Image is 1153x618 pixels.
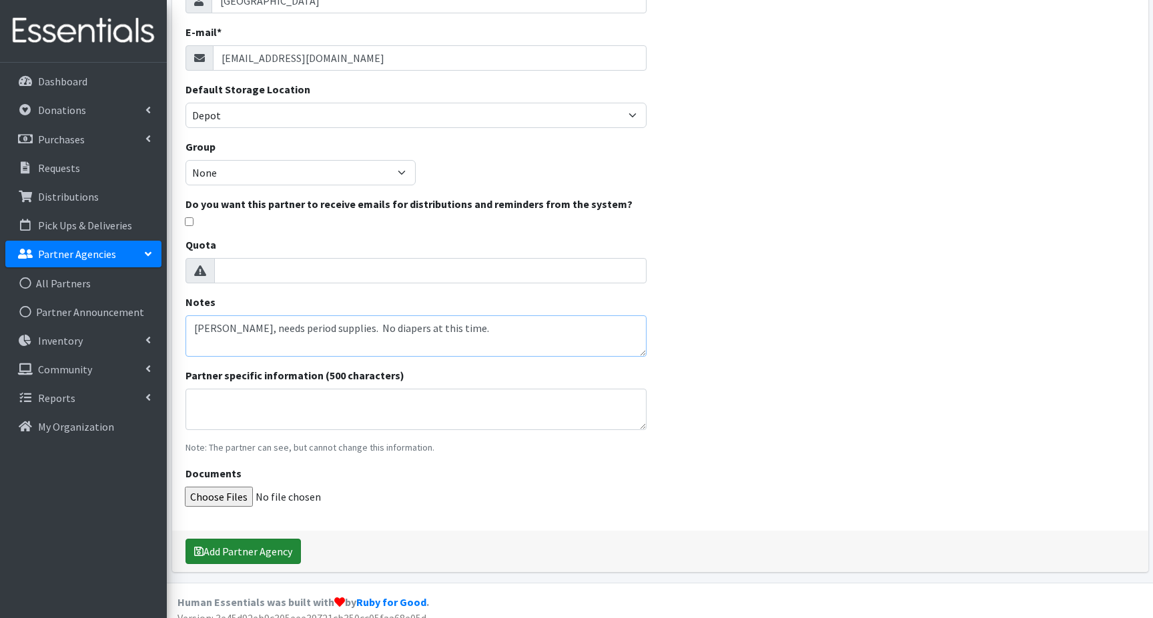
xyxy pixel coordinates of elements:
[5,270,161,297] a: All Partners
[5,97,161,123] a: Donations
[185,81,310,97] label: Default Storage Location
[185,441,647,455] p: Note: The partner can see, but cannot change this information.
[5,68,161,95] a: Dashboard
[217,25,222,39] abbr: required
[5,299,161,325] a: Partner Announcement
[5,356,161,383] a: Community
[185,196,633,212] label: Do you want this partner to receive emails for distributions and reminders from the system?
[5,212,161,239] a: Pick Ups & Deliveries
[185,237,216,253] label: Quota
[185,294,216,310] label: Notes
[5,327,161,354] a: Inventory
[38,391,75,405] p: Reports
[185,24,222,40] label: E-mail
[5,155,161,181] a: Requests
[38,334,83,347] p: Inventory
[38,75,87,88] p: Dashboard
[356,595,426,609] a: Ruby for Good
[38,190,99,203] p: Distributions
[38,161,80,175] p: Requests
[38,247,116,261] p: Partner Agencies
[38,363,92,376] p: Community
[185,367,404,383] label: Partner specific information (500 characters)
[38,219,132,232] p: Pick Ups & Deliveries
[185,539,301,564] button: Add Partner Agency
[5,413,161,440] a: My Organization
[5,183,161,210] a: Distributions
[177,595,429,609] strong: Human Essentials was built with by .
[38,420,114,433] p: My Organization
[38,103,86,117] p: Donations
[38,133,85,146] p: Purchases
[5,126,161,153] a: Purchases
[5,241,161,267] a: Partner Agencies
[185,465,242,481] label: Documents
[5,9,161,53] img: HumanEssentials
[185,139,216,155] label: Group
[5,385,161,411] a: Reports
